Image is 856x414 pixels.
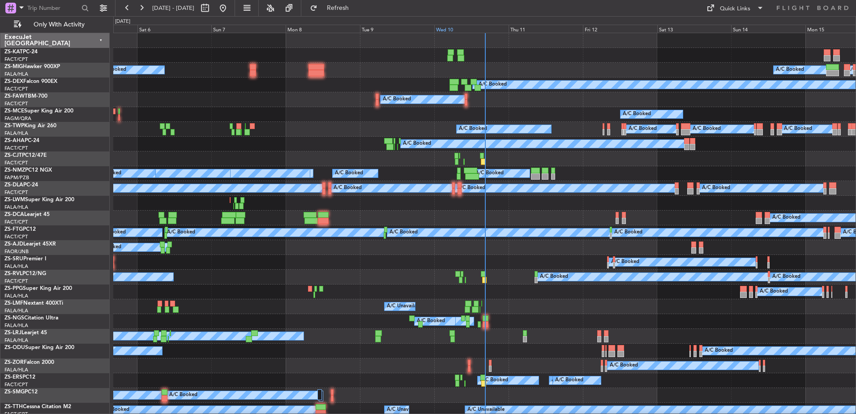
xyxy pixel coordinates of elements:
a: ZS-ERSPC12 [4,375,35,380]
a: ZS-PPGSuper King Air 200 [4,286,72,291]
span: ZS-LRJ [4,330,21,336]
div: A/C Booked [417,315,445,328]
span: ZS-NGS [4,315,24,321]
a: FALA/HLA [4,293,28,299]
span: ZS-NMZ [4,168,25,173]
a: FACT/CPT [4,219,28,225]
div: A/C Booked [540,270,568,284]
span: [DATE] - [DATE] [152,4,194,12]
div: A/C Booked [334,181,362,195]
div: Sun 7 [211,25,286,33]
span: ZS-LMF [4,301,23,306]
span: ZS-FTG [4,227,23,232]
div: A/C Booked [629,122,657,136]
a: FALA/HLA [4,337,28,344]
a: FACT/CPT [4,86,28,92]
div: A/C Booked [552,374,580,387]
div: A/C Booked [705,344,733,358]
div: Mon 8 [286,25,360,33]
div: A/C Booked [614,226,642,239]
span: ZS-MCE [4,108,24,114]
a: ZS-TTHCessna Citation M2 [4,404,71,410]
div: A/C Booked [784,122,812,136]
div: Sat 6 [137,25,212,33]
a: ZS-DEXFalcon 900EX [4,79,57,84]
span: ZS-DCA [4,212,24,217]
div: A/C Booked [479,78,507,91]
input: Trip Number [27,1,79,15]
a: ZS-LRJLearjet 45 [4,330,47,336]
button: Only With Activity [10,17,97,32]
span: ZS-SMG [4,389,25,395]
a: ZS-CJTPC12/47E [4,153,47,158]
a: FACT/CPT [4,189,28,196]
span: ZS-ODU [4,345,25,350]
div: Tue 9 [360,25,434,33]
span: ZS-SRU [4,256,23,262]
span: ZS-KAT [4,49,23,55]
a: ZS-NMZPC12 NGX [4,168,52,173]
span: ZS-TWP [4,123,24,129]
a: FACT/CPT [4,100,28,107]
a: ZS-MCESuper King Air 200 [4,108,73,114]
a: ZS-FAWTBM-700 [4,94,47,99]
span: ZS-ERS [4,375,22,380]
a: ZS-LMFNextant 400XTi [4,301,63,306]
a: FAPM/PZB [4,174,29,181]
a: FALA/HLA [4,307,28,314]
a: FACT/CPT [4,145,28,151]
a: ZS-MIGHawker 900XP [4,64,60,69]
a: ZS-SRUPremier I [4,256,46,262]
a: FALA/HLA [4,367,28,373]
div: A/C Booked [475,167,504,180]
div: A/C Booked [383,93,411,106]
a: FACT/CPT [4,56,28,63]
span: ZS-PPG [4,286,23,291]
a: FACT/CPT [4,278,28,285]
div: A/C Booked [776,63,804,77]
div: A/C Booked [772,211,800,224]
a: FALA/HLA [4,322,28,329]
div: A/C Booked [623,108,651,121]
div: A/C Booked [555,374,583,387]
span: ZS-FAW [4,94,25,99]
a: ZS-AJDLearjet 45XR [4,241,56,247]
span: ZS-LWM [4,197,25,203]
a: ZS-AHAPC-24 [4,138,39,143]
span: ZS-TTH [4,404,23,410]
div: A/C Booked [480,374,508,387]
div: A/C Booked [693,122,721,136]
a: ZS-KATPC-24 [4,49,38,55]
span: ZS-CJT [4,153,22,158]
a: FAGM/QRA [4,115,31,122]
a: ZS-FTGPC12 [4,227,36,232]
div: A/C Booked [169,388,197,402]
a: FALA/HLA [4,263,28,270]
div: A/C Booked [702,181,730,195]
div: A/C Booked [772,270,800,284]
button: Refresh [306,1,360,15]
span: Refresh [319,5,357,11]
a: ZS-NGSCitation Ultra [4,315,58,321]
div: Fri 12 [583,25,657,33]
span: ZS-RVL [4,271,22,276]
a: ZS-LWMSuper King Air 200 [4,197,74,203]
a: ZS-DLAPC-24 [4,182,38,188]
div: A/C Booked [459,122,487,136]
span: ZS-DLA [4,182,23,188]
div: Wed 10 [434,25,509,33]
a: ZS-ODUSuper King Air 200 [4,345,74,350]
a: FAOR/JNB [4,248,29,255]
a: ZS-ZORFalcon 2000 [4,360,54,365]
div: Sun 14 [731,25,805,33]
span: ZS-ZOR [4,360,24,365]
div: A/C Booked [335,167,363,180]
div: A/C Unavailable [387,300,424,313]
div: A/C Booked [167,226,195,239]
div: Thu 11 [509,25,583,33]
div: Sat 13 [657,25,732,33]
a: ZS-RVLPC12/NG [4,271,46,276]
span: ZS-MIG [4,64,23,69]
span: ZS-AHA [4,138,25,143]
div: Quick Links [720,4,750,13]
